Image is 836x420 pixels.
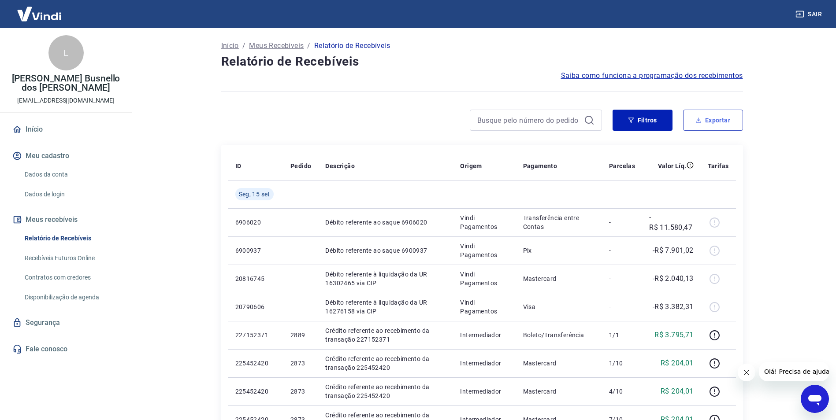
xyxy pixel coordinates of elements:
p: [EMAIL_ADDRESS][DOMAIN_NAME] [17,96,115,105]
button: Meus recebíveis [11,210,121,229]
button: Sair [794,6,825,22]
p: Pedido [290,162,311,170]
p: -R$ 7.901,02 [653,245,694,256]
p: Boleto/Transferência [523,331,595,339]
p: Parcelas [609,162,635,170]
a: Início [221,41,239,51]
p: R$ 204,01 [661,386,694,397]
a: Fale conosco [11,339,121,359]
p: - [609,302,635,311]
p: R$ 204,01 [661,358,694,368]
p: Vindi Pagamentos [460,270,509,287]
p: - [609,246,635,255]
p: 6900937 [235,246,276,255]
p: Débito referente ao saque 6900937 [325,246,446,255]
p: [PERSON_NAME] Busnello dos [PERSON_NAME] [7,74,125,92]
p: Tarifas [708,162,729,170]
p: 227152371 [235,331,276,339]
p: 1/10 [609,359,635,368]
p: 20790606 [235,302,276,311]
p: 225452420 [235,359,276,368]
p: / [242,41,245,51]
p: 2889 [290,331,311,339]
p: Débito referente ao saque 6906020 [325,218,446,227]
p: Intermediador [460,331,509,339]
p: Crédito referente ao recebimento da transação 225452420 [325,354,446,372]
a: Disponibilização de agenda [21,288,121,306]
p: Mastercard [523,274,595,283]
iframe: Botão para abrir a janela de mensagens [801,385,829,413]
p: Débito referente à liquidação da UR 16302465 via CIP [325,270,446,287]
p: 225452420 [235,387,276,396]
p: Pix [523,246,595,255]
a: Meus Recebíveis [249,41,304,51]
p: Vindi Pagamentos [460,298,509,316]
p: -R$ 2.040,13 [653,273,694,284]
p: Valor Líq. [658,162,687,170]
p: 6906020 [235,218,276,227]
p: 20816745 [235,274,276,283]
p: Relatório de Recebíveis [314,41,390,51]
p: - [609,274,635,283]
p: Crédito referente ao recebimento da transação 225452420 [325,383,446,400]
p: / [307,41,310,51]
h4: Relatório de Recebíveis [221,53,743,70]
p: 2873 [290,387,311,396]
button: Filtros [613,110,673,131]
a: Dados de login [21,185,121,203]
iframe: Mensagem da empresa [759,362,829,381]
p: -R$ 3.382,31 [653,302,694,312]
a: Segurança [11,313,121,332]
p: ID [235,162,242,170]
p: Intermediador [460,387,509,396]
p: R$ 3.795,71 [654,330,693,340]
span: Seg, 15 set [239,190,270,199]
p: 2873 [290,359,311,368]
a: Dados da conta [21,166,121,184]
a: Saiba como funciona a programação dos recebimentos [561,70,743,81]
button: Meu cadastro [11,146,121,166]
img: Vindi [11,0,68,27]
p: Mastercard [523,387,595,396]
a: Início [11,120,121,139]
p: Descrição [325,162,355,170]
p: Crédito referente ao recebimento da transação 227152371 [325,326,446,344]
p: Origem [460,162,482,170]
p: Visa [523,302,595,311]
a: Contratos com credores [21,269,121,287]
p: Pagamento [523,162,557,170]
a: Relatório de Recebíveis [21,229,121,247]
button: Exportar [683,110,743,131]
iframe: Fechar mensagem [738,364,755,381]
p: 1/1 [609,331,635,339]
p: Débito referente à liquidação da UR 16276158 via CIP [325,298,446,316]
p: Intermediador [460,359,509,368]
p: Mastercard [523,359,595,368]
p: Vindi Pagamentos [460,242,509,259]
span: Olá! Precisa de ajuda? [5,6,74,13]
p: -R$ 11.580,47 [649,212,694,233]
div: L [48,35,84,70]
p: 4/10 [609,387,635,396]
p: Transferência entre Contas [523,214,595,231]
input: Busque pelo número do pedido [477,114,580,127]
a: Recebíveis Futuros Online [21,249,121,267]
p: Vindi Pagamentos [460,214,509,231]
p: - [609,218,635,227]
